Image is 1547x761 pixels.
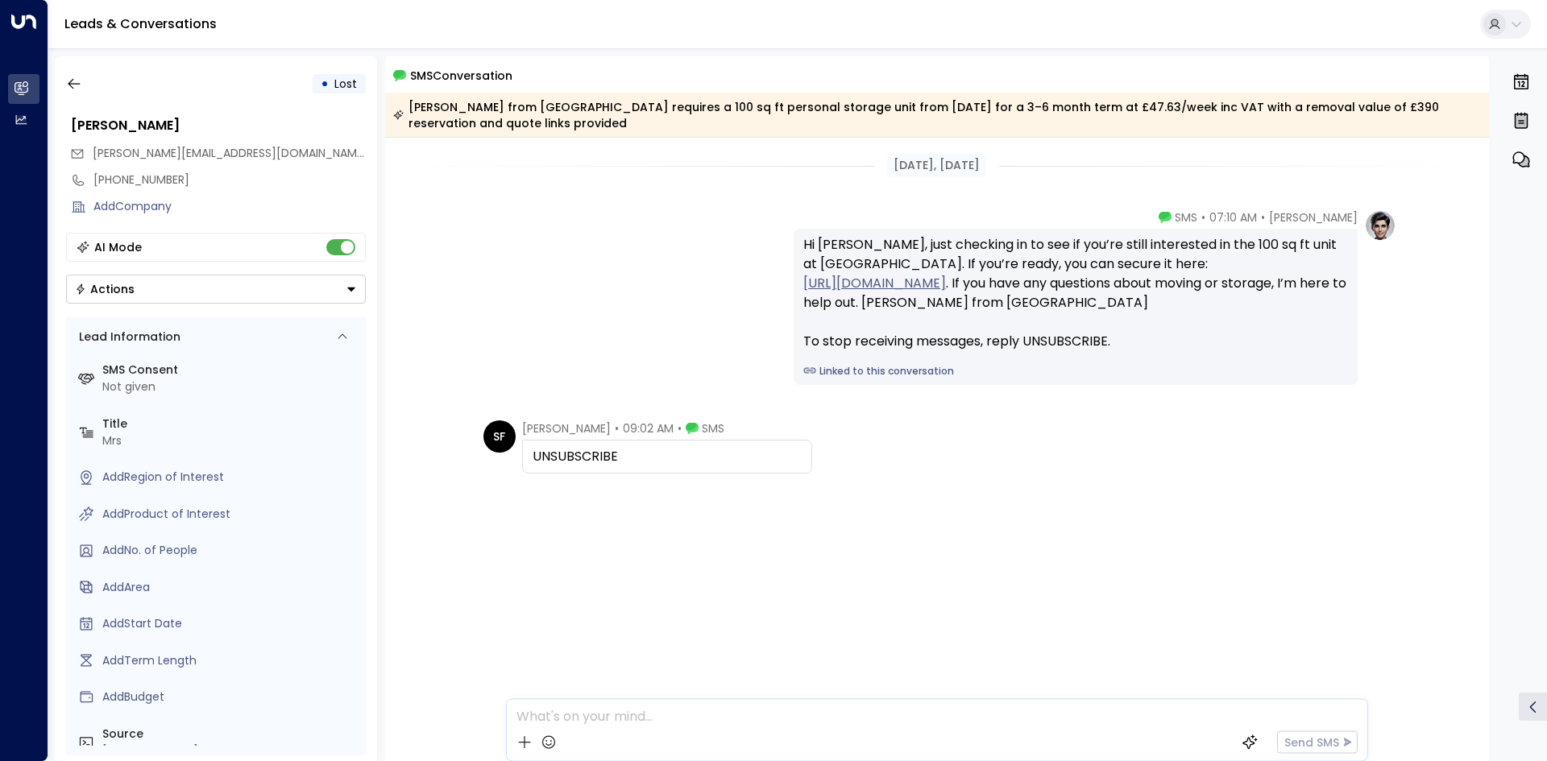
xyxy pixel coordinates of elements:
[64,14,217,33] a: Leads & Conversations
[93,145,366,162] span: sophie_rowe@hotmail.com
[702,420,724,436] span: SMS
[803,364,1348,378] a: Linked to this conversation
[94,239,142,255] div: AI Mode
[1175,209,1197,225] span: SMS
[321,69,329,98] div: •
[533,447,802,466] div: UNSUBSCRIBE
[1364,209,1396,242] img: profile-logo.png
[71,116,366,135] div: [PERSON_NAME]
[803,274,946,293] a: [URL][DOMAIN_NAME]
[410,66,512,85] span: SMS Conversation
[1201,209,1205,225] span: •
[75,282,135,296] div: Actions
[887,154,986,177] div: [DATE], [DATE]
[803,235,1348,351] div: Hi [PERSON_NAME], just checking in to see if you’re still interested in the 100 sq ft unit at [GE...
[93,172,366,188] div: [PHONE_NUMBER]
[1269,209,1358,225] span: [PERSON_NAME]
[102,362,359,378] label: SMS Consent
[73,329,180,345] div: Lead Information
[615,420,619,436] span: •
[393,99,1480,131] div: [PERSON_NAME] from [GEOGRAPHIC_DATA] requires a 100 sq ft personal storage unit from [DATE] for a...
[102,689,359,705] div: AddBudget
[334,76,357,92] span: Lost
[102,416,359,432] label: Title
[1209,209,1257,225] span: 07:10 AM
[66,275,366,304] div: Button group with a nested menu
[102,432,359,449] div: Mrs
[1261,209,1265,225] span: •
[483,420,516,453] div: SF
[102,652,359,669] div: AddTerm Length
[93,145,367,161] span: [PERSON_NAME][EMAIL_ADDRESS][DOMAIN_NAME]
[102,378,359,395] div: Not given
[66,275,366,304] button: Actions
[522,420,611,436] span: [PERSON_NAME]
[102,726,359,742] label: Source
[93,198,366,215] div: AddCompany
[102,579,359,596] div: AddArea
[102,542,359,559] div: AddNo. of People
[102,742,359,759] div: [PHONE_NUMBER]
[102,615,359,632] div: AddStart Date
[623,420,674,436] span: 09:02 AM
[678,420,682,436] span: •
[102,469,359,486] div: AddRegion of Interest
[102,506,359,523] div: AddProduct of Interest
